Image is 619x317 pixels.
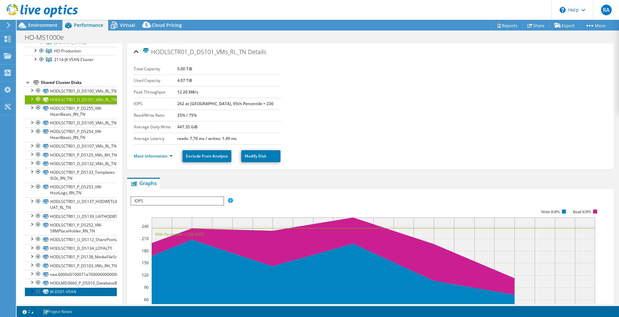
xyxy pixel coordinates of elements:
text: 95th Percentile = 236 IOPS [155,231,204,237]
text: Read IOPS [573,210,591,214]
a: 2 [18,307,39,316]
a: HODLSCTR01_U_DS139_UATHODBSQL01_RL_TN [25,212,117,221]
a: HODLMD3660_P_DS010_DatabaseBackups_RN_TN [25,279,117,287]
span: Performance [74,22,103,28]
span: [DOMAIN_NAME] [54,39,86,45]
a: Modify Disk [241,150,280,162]
h1: HO-MS1000e [22,34,74,41]
a: HODLSCTR01_D_DS105_VMs_RL_TN [25,119,117,127]
text: 90 [144,285,149,290]
label: Peak Throughput [134,89,177,95]
div: Shared Cluster Disks [41,79,117,87]
label: Average Daily Write [134,124,177,130]
a: Exclude From Analysis [183,150,231,162]
a: HODLSCTR01_D_DS100_VMs_RL_TN [25,87,117,95]
a: naa.6000d3100071a700000000000000001a [25,270,117,279]
span: Virtual [120,22,135,28]
text: 180 [142,248,149,254]
text: 240 [142,223,149,229]
a: HO Production [25,47,117,55]
a: More Information [134,153,173,159]
a: Reports [491,20,523,31]
a: HODLSCTR01_P_DS133_Templates-ISOs_RN_TN [25,168,117,182]
b: 4.07 TiB [177,78,192,83]
a: Share [522,20,550,31]
b: 447.35 GiB [177,124,197,130]
a: HODLSCTR01_P_DS254_VW-HeartBeats_RN_TN [25,127,117,142]
span: Graphs [130,180,157,186]
a: HODLSCTR01_D_DS134_LOYALTY [25,244,117,253]
b: 262 at [GEOGRAPHIC_DATA], 95th Percentile = 236 [177,101,273,106]
label: IOPS [134,100,177,107]
a: JK-DS01-VSAN [25,287,117,296]
a: More [580,20,611,31]
span: RA [601,5,612,15]
text: 210 [142,236,149,241]
a: 2114-JK VSAN Cluster [25,55,117,64]
span: Environment [28,22,57,28]
a: HODLSCTR01_U_DS112_SharePoint2013_RL_TN [25,235,117,244]
b: 25% / 75% [177,112,197,118]
text: 120 [142,272,149,278]
label: Average Latency [134,135,177,142]
a: HODLSCTR01_D_DS101_VMs_RL_TN [25,95,117,104]
span: HODLSCTR01_D_DS101_VMs_RL_TN [142,48,246,55]
b: 12.20 MB/s [177,89,198,95]
a: HODLSCTR01_P_DS252_VW-SRMPlaceHolder_RN_TN [25,221,117,235]
text: 150 [142,260,149,266]
label: Used Capacity [134,77,177,84]
a: HODLSCTR01_P_DS138_MediaFileSrvs_RH_T2 [25,253,117,261]
a: HODLSCTR01_P_DS103_VMs_RH_TN [25,261,117,270]
b: 5.00 TiB [177,66,192,72]
span: IOPS [131,197,223,205]
a: HODLSCTR01_P_DS253_VW-HostLogs_RN_TN [25,183,117,197]
a: HODLSCTR01_U_DS137_HODWETL01-UAT_RL_TN [25,197,117,212]
text: 60 [144,297,149,302]
label: Read/Write Ratio [134,112,177,119]
a: Project Notes [38,307,77,316]
svg: \n [560,7,566,13]
label: Total Capacity [134,66,177,72]
a: HODLSCTR01_P_DS125_VMs_RH_TN [25,151,117,159]
text: Write IOPS [541,210,560,214]
a: HODLSCTR01_P_DS255_VW-HeartBeats_RN_TN [25,104,117,118]
a: HODLSCTR01_D_DS132_VMs_RL_TN [25,159,117,168]
span: Details [248,48,266,56]
a: HODLSCTR01_D_DS107_VMs_RL_TN [25,142,117,151]
span: Cloud Pricing [152,22,182,28]
a: Export [549,20,580,31]
span: HO Production [54,48,81,54]
span: 2114-JK VSAN Cluster [54,57,94,62]
b: reads: 7.70 ms / writes: 1.49 ms [177,136,237,141]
